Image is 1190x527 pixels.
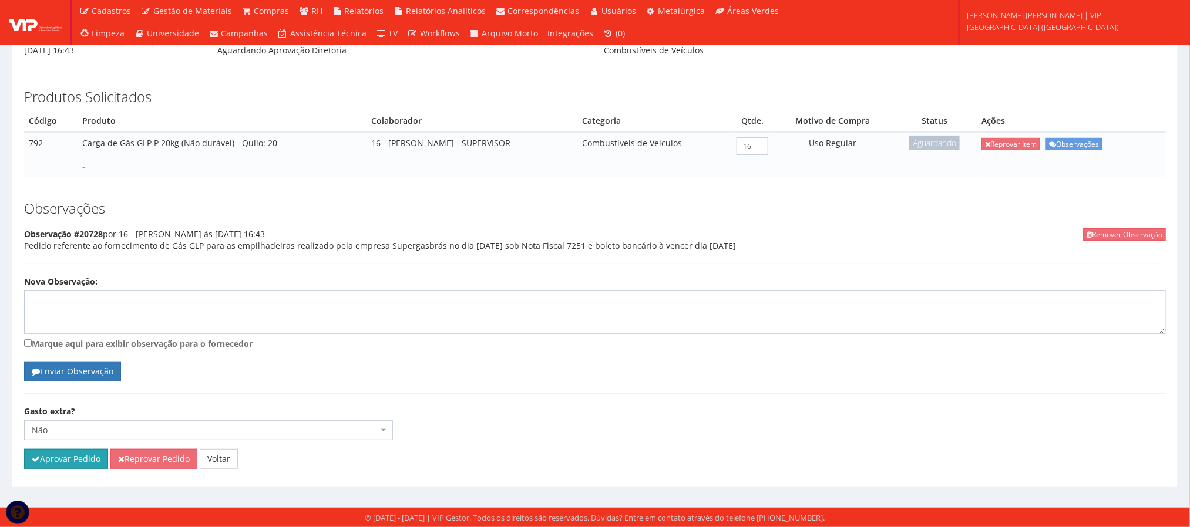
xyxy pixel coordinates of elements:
[24,89,1166,104] h3: Produtos Solicitados
[9,13,62,31] img: logo
[78,132,367,177] td: Carga de Gás GLP P 20kg (Não durável) - Quilo: 20
[548,28,594,39] span: Integrações
[773,110,892,132] th: Motivo de Compra
[389,28,398,39] span: TV
[367,132,577,177] td: 16 - [PERSON_NAME] - SUPERVISOR
[311,5,322,16] span: RH
[616,28,625,39] span: (0)
[732,110,773,132] th: Quantidade
[577,110,732,132] th: Categoria do Produto
[892,110,977,132] th: Status
[465,22,543,45] a: Arquivo Morto
[658,5,705,16] span: Metalúrgica
[92,5,132,16] span: Cadastros
[24,362,121,381] button: Enviar Observação
[1083,228,1166,241] button: Remover Observação
[75,22,130,45] a: Limpeza
[420,28,460,39] span: Workflows
[147,28,199,39] span: Universidade
[204,22,273,45] a: Campanhas
[24,276,98,288] label: Nova Observação:
[727,5,779,16] span: Áreas Verdes
[371,22,403,45] a: TV
[508,5,580,16] span: Correspondências
[577,132,732,177] td: Combustíveis de Veículos
[543,22,599,45] a: Integrações
[92,28,125,39] span: Limpeza
[24,406,75,417] label: Gasto extra?
[599,22,630,45] a: (0)
[200,449,238,469] a: Voltar
[24,132,78,177] td: 792
[1046,138,1102,150] a: Observações
[273,22,372,45] a: Assistência Técnica
[24,228,103,239] strong: Observação #20728
[24,110,78,132] th: Código
[24,339,32,347] input: Marque aqui para exibir observação para o fornecedor
[290,28,367,39] span: Assistência Técnica
[32,424,378,436] span: Não
[367,110,577,132] th: Colaborador
[24,201,1166,216] h3: Observações
[345,5,384,16] span: Relatórios
[254,5,290,16] span: Compras
[981,138,1040,150] a: Reprovar Item
[977,110,1166,132] th: Ações
[773,132,892,177] td: Uso Regular
[24,420,393,440] span: Não
[78,110,367,132] th: Produto
[110,449,197,469] button: Reprovar Pedido
[909,136,960,150] span: Aguardando
[365,512,825,523] div: © [DATE] - [DATE] | VIP Gestor. Todos os direitos são reservados. Dúvidas? Entre em contato atrav...
[406,5,486,16] span: Relatórios Analíticos
[967,9,1175,33] span: [PERSON_NAME].[PERSON_NAME] | VIP L. [GEOGRAPHIC_DATA] ([GEOGRAPHIC_DATA])
[24,337,1166,350] label: Marque aqui para exibir observação para o fornecedor
[24,449,108,469] button: Aprovar Pedido
[82,161,85,172] span: -
[24,228,1166,264] div: por 16 - [PERSON_NAME] às [DATE] 16:43 Pedido referente ao fornecimento de Gás GLP para as empilh...
[153,5,232,16] span: Gestão de Materiais
[482,28,539,39] span: Arquivo Morto
[601,5,636,16] span: Usuários
[130,22,204,45] a: Universidade
[221,28,268,39] span: Campanhas
[403,22,465,45] a: Workflows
